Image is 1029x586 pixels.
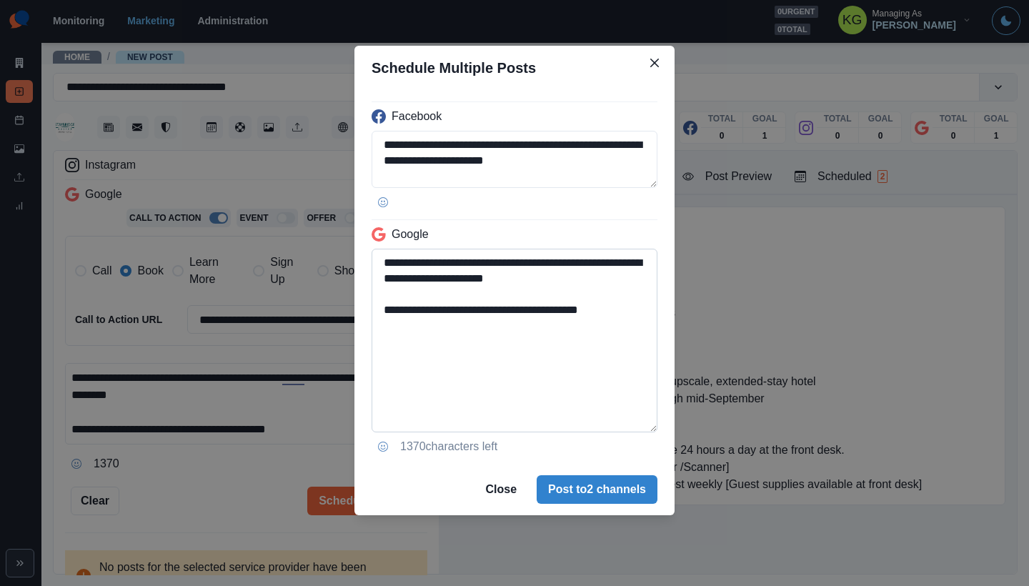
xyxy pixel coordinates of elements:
button: Post to2 channels [537,475,657,504]
button: Opens Emoji Picker [372,191,394,214]
button: Close [643,51,666,74]
p: Facebook [392,108,442,125]
button: Close [474,475,528,504]
header: Schedule Multiple Posts [354,46,675,90]
p: Google [392,226,429,243]
button: Opens Emoji Picker [372,435,394,458]
p: 1370 characters left [400,438,497,455]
